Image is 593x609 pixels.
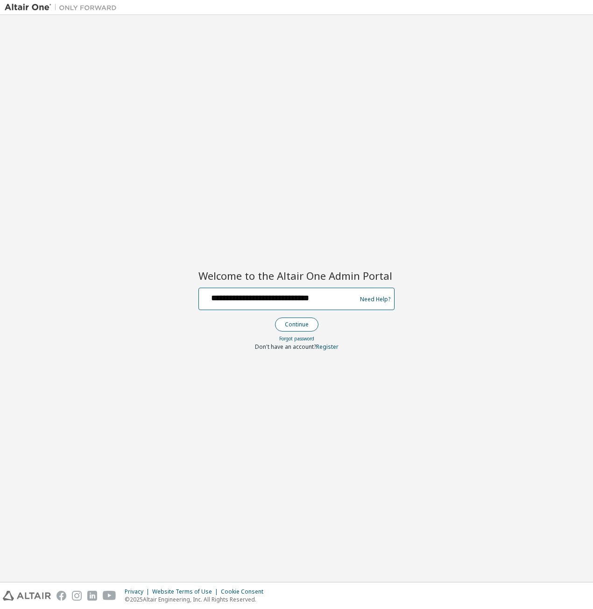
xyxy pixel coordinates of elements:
[87,591,97,601] img: linkedin.svg
[152,588,221,595] div: Website Terms of Use
[72,591,82,601] img: instagram.svg
[125,588,152,595] div: Privacy
[255,343,316,351] span: Don't have an account?
[316,343,339,351] a: Register
[5,3,121,12] img: Altair One
[275,318,318,332] button: Continue
[125,595,269,603] p: © 2025 Altair Engineering, Inc. All Rights Reserved.
[360,299,390,299] a: Need Help?
[279,335,314,342] a: Forgot password
[3,591,51,601] img: altair_logo.svg
[103,591,116,601] img: youtube.svg
[198,269,395,282] h2: Welcome to the Altair One Admin Portal
[221,588,269,595] div: Cookie Consent
[56,591,66,601] img: facebook.svg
